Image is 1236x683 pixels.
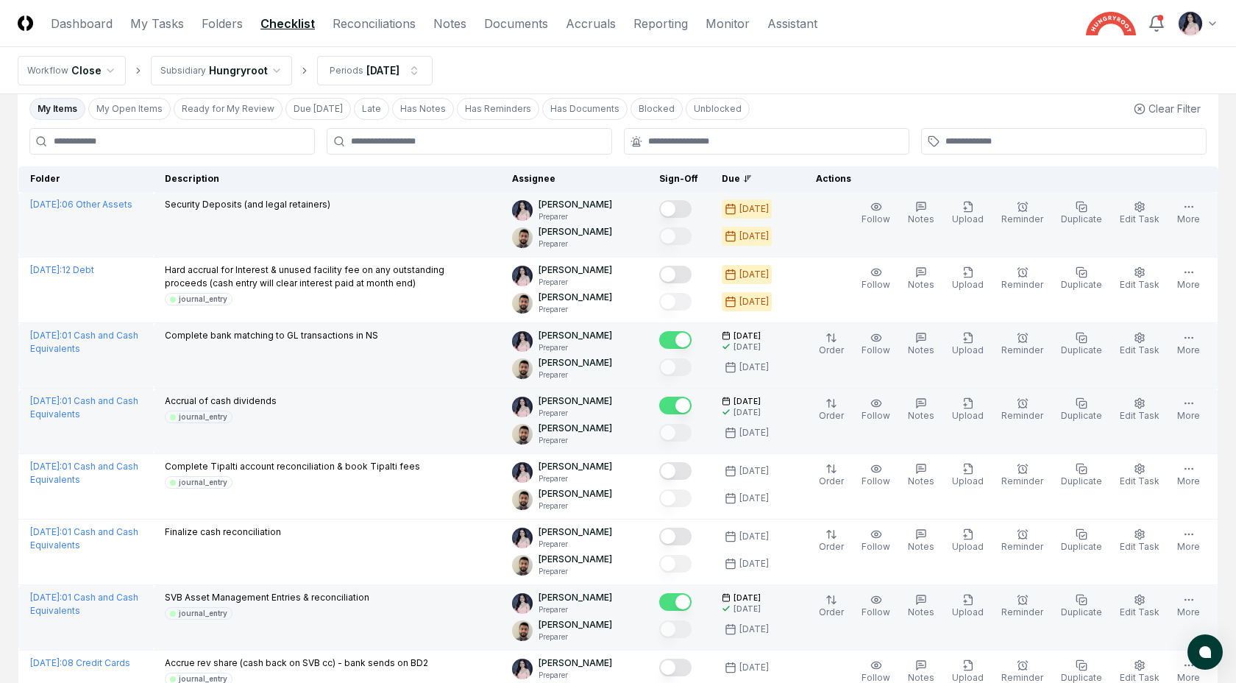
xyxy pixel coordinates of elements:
[179,477,227,488] div: journal_entry
[816,525,847,556] button: Order
[1174,394,1203,425] button: More
[859,329,893,360] button: Follow
[433,15,466,32] a: Notes
[30,461,62,472] span: [DATE] :
[908,672,934,683] span: Notes
[859,460,893,491] button: Follow
[949,263,987,294] button: Upload
[1058,198,1105,229] button: Duplicate
[1001,541,1043,552] span: Reminder
[165,394,277,408] p: Accrual of cash dividends
[908,541,934,552] span: Notes
[1174,329,1203,360] button: More
[165,525,281,539] p: Finalize cash reconciliation
[1187,634,1223,670] button: atlas-launcher
[165,657,428,670] p: Accrue rev share (cash back on SVB cc) - bank sends on BD2
[739,295,769,308] div: [DATE]
[908,606,934,617] span: Notes
[739,426,769,439] div: [DATE]
[862,672,890,683] span: Follow
[1001,410,1043,421] span: Reminder
[734,396,761,407] span: [DATE]
[1001,672,1043,683] span: Reminder
[647,166,710,192] th: Sign-Off
[722,172,781,185] div: Due
[539,473,612,484] p: Preparer
[816,591,847,622] button: Order
[905,525,937,556] button: Notes
[1001,606,1043,617] span: Reminder
[1001,475,1043,486] span: Reminder
[539,500,612,512] p: Preparer
[949,394,987,425] button: Upload
[512,424,533,445] img: d09822cc-9b6d-4858-8d66-9570c114c672_214030b4-299a-48fd-ad93-fc7c7aef54c6.png
[165,198,330,211] p: Security Deposits (and legal retainers)
[1058,591,1105,622] button: Duplicate
[1120,213,1159,224] span: Edit Task
[706,15,750,32] a: Monitor
[816,394,847,425] button: Order
[160,64,206,77] div: Subsidiary
[392,98,454,120] button: Has Notes
[1086,12,1136,35] img: Hungryroot logo
[1061,541,1102,552] span: Duplicate
[179,294,227,305] div: journal_entry
[659,227,692,245] button: Mark complete
[165,329,378,342] p: Complete bank matching to GL transactions in NS
[18,56,433,85] nav: breadcrumb
[512,593,533,614] img: ACg8ocK1rwy8eqCe8mfIxWeyxIbp_9IQcG1JX1XyIUBvatxmYFCosBjk=s96-c
[165,263,489,290] p: Hard accrual for Interest & unused facility fee on any outstanding proceeds (cash entry will clea...
[659,555,692,573] button: Mark complete
[1061,344,1102,355] span: Duplicate
[539,342,612,353] p: Preparer
[539,435,612,446] p: Preparer
[908,344,934,355] span: Notes
[1061,213,1102,224] span: Duplicate
[905,329,937,360] button: Notes
[1120,672,1159,683] span: Edit Task
[819,475,844,486] span: Order
[1061,475,1102,486] span: Duplicate
[539,670,612,681] p: Preparer
[739,557,769,570] div: [DATE]
[1117,591,1162,622] button: Edit Task
[659,397,692,414] button: Mark complete
[165,460,420,473] p: Complete Tipalti account reconciliation & book Tipalti fees
[51,15,113,32] a: Dashboard
[659,620,692,638] button: Mark complete
[30,199,62,210] span: [DATE] :
[739,661,769,674] div: [DATE]
[998,329,1046,360] button: Reminder
[1128,95,1207,122] button: Clear Filter
[539,277,612,288] p: Preparer
[330,64,363,77] div: Periods
[1120,410,1159,421] span: Edit Task
[998,263,1046,294] button: Reminder
[859,198,893,229] button: Follow
[659,331,692,349] button: Mark complete
[659,424,692,442] button: Mark complete
[539,356,612,369] p: [PERSON_NAME]
[1120,541,1159,552] span: Edit Task
[905,460,937,491] button: Notes
[30,395,138,420] a: [DATE]:01 Cash and Cash Equivalents
[18,15,33,31] img: Logo
[512,462,533,483] img: ACg8ocK1rwy8eqCe8mfIxWeyxIbp_9IQcG1JX1XyIUBvatxmYFCosBjk=s96-c
[539,394,612,408] p: [PERSON_NAME]
[739,623,769,636] div: [DATE]
[739,492,769,505] div: [DATE]
[539,304,612,315] p: Preparer
[659,659,692,676] button: Mark complete
[539,291,612,304] p: [PERSON_NAME]
[1061,410,1102,421] span: Duplicate
[767,15,817,32] a: Assistant
[659,528,692,545] button: Mark complete
[949,198,987,229] button: Upload
[30,395,62,406] span: [DATE] :
[816,329,847,360] button: Order
[539,369,612,381] p: Preparer
[859,525,893,556] button: Follow
[539,460,612,473] p: [PERSON_NAME]
[659,293,692,311] button: Mark complete
[739,230,769,243] div: [DATE]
